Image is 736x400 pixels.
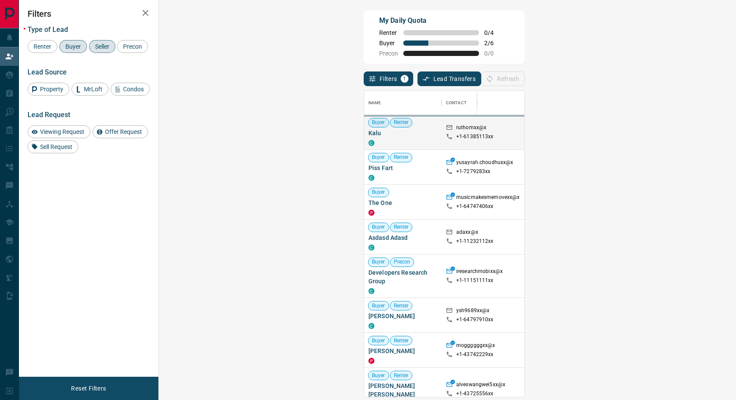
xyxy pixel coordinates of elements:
[390,223,412,231] span: Renter
[368,258,389,266] span: Buyer
[368,154,389,161] span: Buyer
[379,40,398,47] span: Buyer
[368,323,374,329] div: condos.ca
[456,229,478,238] p: adaxx@x
[364,91,442,115] div: Name
[368,288,374,294] div: condos.ca
[31,43,54,50] span: Renter
[28,25,68,34] span: Type of Lead
[93,125,148,138] div: Offer Request
[368,198,437,207] span: The One
[368,312,437,320] span: [PERSON_NAME]
[111,83,150,96] div: Condos
[368,119,389,126] span: Buyer
[379,16,503,26] p: My Daily Quota
[456,133,494,140] p: +1- 61385113xx
[484,29,503,36] span: 0 / 4
[442,91,510,115] div: Contact
[364,71,413,86] button: Filters1
[28,111,70,119] span: Lead Request
[368,175,374,181] div: condos.ca
[117,40,148,53] div: Precon
[59,40,87,53] div: Buyer
[390,337,412,344] span: Renter
[368,381,437,399] span: [PERSON_NAME] [PERSON_NAME]
[368,302,389,310] span: Buyer
[368,337,389,344] span: Buyer
[37,128,87,135] span: Viewing Request
[28,140,78,153] div: Sell Request
[390,154,412,161] span: Renter
[456,342,495,351] p: moggggggxx@x
[368,233,437,242] span: Asdasd Adasd
[390,372,412,379] span: Renter
[71,83,108,96] div: MrLoft
[390,258,414,266] span: Precon
[456,268,503,277] p: iresearchmobixx@x
[368,91,381,115] div: Name
[28,68,67,76] span: Lead Source
[390,302,412,310] span: Renter
[368,223,389,231] span: Buyer
[456,238,494,245] p: +1- 11232112xx
[456,124,486,133] p: ruthomxx@x
[379,50,398,57] span: Precon
[120,86,147,93] span: Condos
[368,358,374,364] div: property.ca
[368,164,437,172] span: Piss Fart
[28,83,69,96] div: Property
[456,307,489,316] p: ysh9689xx@x
[89,40,115,53] div: Seller
[368,245,374,251] div: condos.ca
[368,347,437,355] span: [PERSON_NAME]
[368,268,437,285] span: Developers Research Group
[456,194,520,203] p: musicmakesmemovexx@x
[368,140,374,146] div: condos.ca
[28,40,57,53] div: Renter
[81,86,105,93] span: MrLoft
[368,189,389,196] span: Buyer
[37,143,75,150] span: Sell Request
[484,50,503,57] span: 0 / 0
[379,29,398,36] span: Renter
[28,125,90,138] div: Viewing Request
[456,351,494,358] p: +1- 43742229xx
[102,128,145,135] span: Offer Request
[484,40,503,47] span: 2 / 6
[456,316,494,323] p: +1- 64797910xx
[37,86,66,93] span: Property
[456,381,505,390] p: alveswangwei5xx@x
[456,203,494,210] p: +1- 64747406xx
[402,76,408,82] span: 1
[368,129,437,137] span: Kalu
[92,43,112,50] span: Seller
[456,277,494,284] p: +1- 11151111xx
[456,168,491,175] p: +1- 7279283xx
[456,390,494,397] p: +1- 43725556xx
[368,372,389,379] span: Buyer
[390,119,412,126] span: Renter
[62,43,84,50] span: Buyer
[65,381,111,396] button: Reset Filters
[446,91,467,115] div: Contact
[456,159,513,168] p: yusayrah.choudhuxx@x
[368,210,374,216] div: property.ca
[120,43,145,50] span: Precon
[417,71,482,86] button: Lead Transfers
[28,9,150,19] h2: Filters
